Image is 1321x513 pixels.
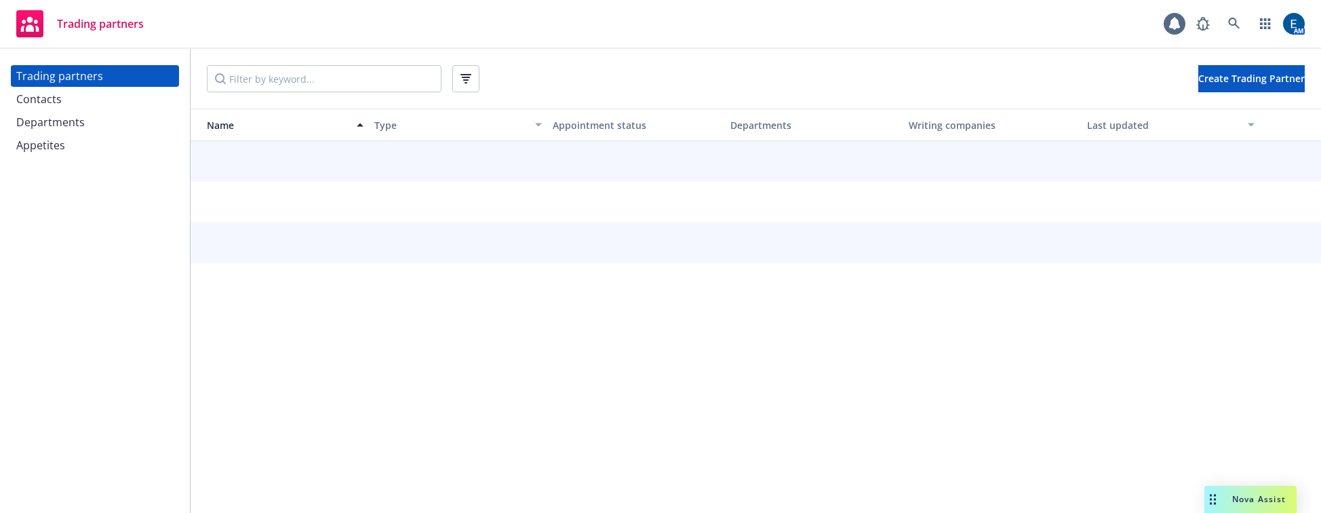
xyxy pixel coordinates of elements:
img: photo [1283,13,1305,35]
div: Last updated [1087,118,1240,132]
span: Create Trading Partner [1198,72,1305,85]
button: Nova Assist [1204,486,1297,513]
div: Departments [16,111,85,133]
div: Name [196,118,349,132]
div: Appointment status [553,118,720,132]
a: Trading partners [11,5,149,43]
a: Search [1221,10,1248,37]
button: Last updated [1082,109,1260,141]
a: Departments [11,111,179,133]
span: Nova Assist [1232,493,1286,505]
button: Name [191,109,369,141]
input: Filter by keyword... [207,65,441,92]
div: Type [374,118,527,132]
div: Drag to move [1204,486,1221,513]
a: Appetites [11,134,179,156]
button: Type [369,109,547,141]
a: Switch app [1252,10,1279,37]
div: Contacts [16,88,62,110]
a: Trading partners [11,65,179,87]
div: Trading partners [16,65,103,87]
a: Contacts [11,88,179,110]
a: Report a Bug [1189,10,1217,37]
div: Writing companies [909,118,1076,132]
div: Departments [730,118,898,132]
button: Writing companies [903,109,1082,141]
button: Create Trading Partner [1198,65,1305,92]
button: Appointment status [547,109,726,141]
span: Trading partners [57,18,144,29]
button: Departments [725,109,903,141]
div: Appetites [16,134,65,156]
